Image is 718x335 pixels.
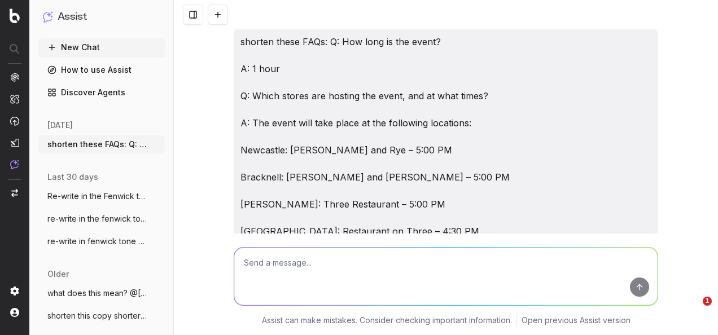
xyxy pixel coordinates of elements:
[47,213,147,224] span: re-write in the fenwick tone of voice:
[10,94,19,104] img: Intelligence
[47,139,147,150] span: shorten these FAQs: Q: How long is the e
[240,34,651,50] p: shorten these FAQs: Q: How long is the event?
[10,308,19,317] img: My account
[240,169,651,185] p: Bracknell: [PERSON_NAME] and [PERSON_NAME] – 5:00 PM
[38,210,165,228] button: re-write in the fenwick tone of voice:
[240,115,651,131] p: A: The event will take place at the following locations:
[680,297,707,324] iframe: Intercom live chat
[47,171,98,183] span: last 30 days
[10,286,19,296] img: Setting
[240,142,651,158] p: Newcastle: [PERSON_NAME] and Rye – 5:00 PM
[47,268,69,280] span: older
[47,120,73,131] span: [DATE]
[58,9,87,25] h1: Assist
[262,315,512,326] p: Assist can make mistakes. Consider checking important information.
[38,187,165,205] button: Re-write in the Fenwick tone of voice:
[240,196,651,212] p: [PERSON_NAME]: Three Restaurant – 5:00 PM
[11,189,18,197] img: Switch project
[38,61,165,79] a: How to use Assist
[38,38,165,56] button: New Chat
[43,11,53,22] img: Assist
[240,88,651,104] p: Q: Which stores are hosting the event, and at what times?
[522,315,631,326] a: Open previous Assist version
[10,116,19,126] img: Activation
[47,310,147,321] span: shorten this copy shorter and snappier:
[38,83,165,102] a: Discover Agents
[47,288,147,299] span: what does this mean? @[PERSON_NAME]-Pepra I'
[10,138,19,147] img: Studio
[10,73,19,82] img: Analytics
[38,307,165,325] button: shorten this copy shorter and snappier:
[703,297,712,306] span: 1
[10,160,19,169] img: Assist
[47,191,147,202] span: Re-write in the Fenwick tone of voice:
[38,232,165,250] button: re-write in fenwick tone of voice: [PERSON_NAME]
[10,8,20,23] img: Botify logo
[38,284,165,302] button: what does this mean? @[PERSON_NAME]-Pepra I'
[240,223,651,239] p: [GEOGRAPHIC_DATA]: Restaurant on Three – 4:30 PM
[43,9,160,25] button: Assist
[47,236,147,247] span: re-write in fenwick tone of voice: [PERSON_NAME]
[240,61,651,77] p: A: 1 hour
[38,135,165,153] button: shorten these FAQs: Q: How long is the e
